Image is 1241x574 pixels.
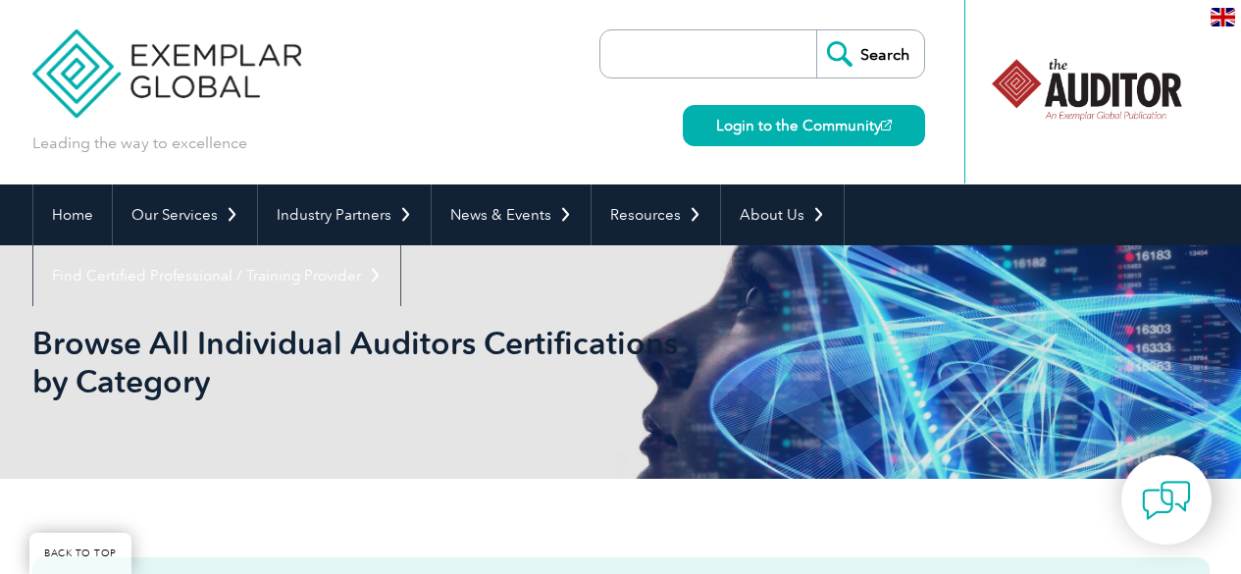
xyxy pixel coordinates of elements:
a: BACK TO TOP [29,533,131,574]
img: open_square.png [881,120,892,130]
a: About Us [721,184,844,245]
a: Find Certified Professional / Training Provider [33,245,400,306]
a: Resources [592,184,720,245]
a: Login to the Community [683,105,925,146]
a: Industry Partners [258,184,431,245]
img: contact-chat.png [1142,476,1191,525]
a: News & Events [432,184,591,245]
a: Our Services [113,184,257,245]
a: Home [33,184,112,245]
img: en [1211,8,1235,26]
input: Search [816,30,924,78]
h1: Browse All Individual Auditors Certifications by Category [32,324,786,400]
p: Leading the way to excellence [32,132,247,154]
